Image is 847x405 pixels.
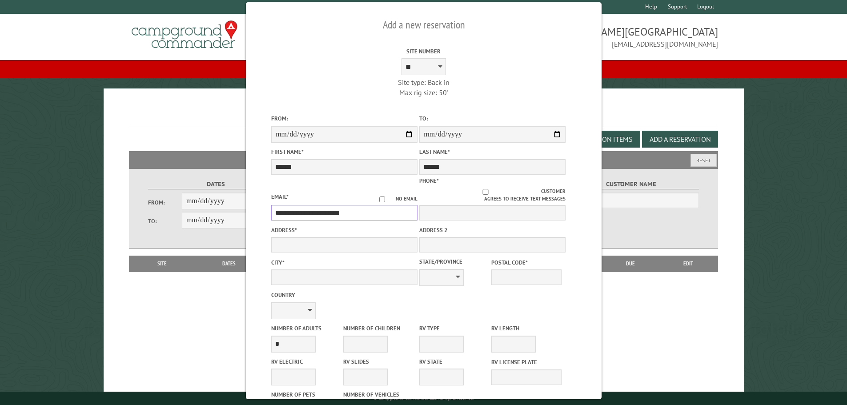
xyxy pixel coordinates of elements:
label: Dates [148,179,284,189]
label: Phone [419,177,439,184]
label: Country [271,291,417,299]
label: From: [271,114,417,123]
button: Reset [690,154,717,167]
label: RV Slides [343,357,413,366]
input: Customer agrees to receive text messages [430,189,541,195]
button: Add a Reservation [642,131,718,148]
label: State/Province [419,257,490,266]
div: Site type: Back in [350,77,497,87]
label: Number of Vehicles [343,390,413,399]
label: Address 2 [419,226,566,234]
h2: Filters [129,151,719,168]
h1: Reservations [129,103,719,127]
label: Number of Children [343,324,413,333]
label: City [271,258,417,267]
label: RV State [419,357,490,366]
input: No email [369,196,396,202]
label: Customer agrees to receive text messages [419,188,566,203]
label: Site Number [350,47,497,56]
label: No email [369,195,417,203]
label: RV Electric [271,357,341,366]
label: RV Type [419,324,490,333]
h2: Add a new reservation [271,16,576,33]
button: Edit Add-on Items [564,131,640,148]
label: RV License Plate [491,358,562,366]
img: Campground Commander [129,17,240,52]
label: Address [271,226,417,234]
th: Site [133,256,191,272]
label: Customer Name [563,179,699,189]
label: Postal Code [491,258,562,267]
label: Number of Pets [271,390,341,399]
label: Number of Adults [271,324,341,333]
th: Due [602,256,658,272]
th: Dates [191,256,267,272]
label: Email [271,193,289,200]
label: First Name [271,148,417,156]
label: To: [419,114,566,123]
th: Edit [658,256,719,272]
label: RV Length [491,324,562,333]
label: To: [148,217,182,225]
label: Last Name [419,148,566,156]
label: From: [148,198,182,207]
div: Max rig size: 50' [350,88,497,97]
small: © Campground Commander LLC. All rights reserved. [373,395,474,401]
